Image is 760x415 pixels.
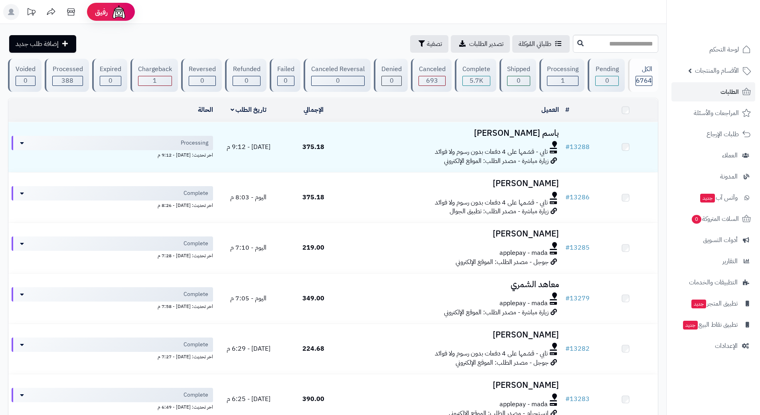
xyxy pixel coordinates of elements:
[302,294,324,303] span: 349.00
[382,76,401,85] div: 0
[233,65,260,74] div: Refunded
[565,394,590,404] a: #13283
[671,252,755,271] a: التقارير
[268,59,302,92] a: Failed 0
[435,198,548,207] span: تابي - قسّمها على 4 دفعات بدون رسوم ولا فوائد
[499,299,548,308] span: applepay - mada
[671,273,755,292] a: التطبيقات والخدمات
[469,39,503,49] span: تصدير الطلبات
[671,230,755,250] a: أدوات التسويق
[462,65,490,74] div: Complete
[312,76,364,85] div: 0
[691,298,738,309] span: تطبيق المتجر
[278,76,294,85] div: 0
[507,65,530,74] div: Shipped
[230,243,266,252] span: اليوم - 7:10 م
[100,65,121,74] div: Expired
[12,402,213,411] div: اخر تحديث: [DATE] - 6:49 م
[189,76,215,85] div: 0
[671,336,755,355] a: الإعدادات
[111,4,127,20] img: ai-face.png
[302,243,324,252] span: 219.00
[499,400,548,409] span: applepay - mada
[184,290,208,298] span: Complete
[699,192,738,203] span: وآتس آب
[565,294,590,303] a: #13279
[722,150,738,161] span: العملاء
[372,59,409,92] a: Denied 0
[565,344,570,353] span: #
[138,76,172,85] div: 1
[671,294,755,313] a: تطبيق المتجرجديد
[349,179,559,188] h3: [PERSON_NAME]
[245,76,249,85] span: 0
[565,193,570,202] span: #
[671,40,755,59] a: لوحة التحكم
[53,76,82,85] div: 388
[565,142,590,152] a: #13288
[683,321,698,330] span: جديد
[565,294,570,303] span: #
[691,300,706,308] span: جديد
[227,394,270,404] span: [DATE] - 6:25 م
[595,65,618,74] div: Pending
[16,39,59,49] span: إضافة طلب جديد
[517,76,521,85] span: 0
[230,193,266,202] span: اليوم - 8:03 م
[450,207,549,216] span: زيارة مباشرة - مصدر الطلب: تطبيق الجوال
[636,76,652,85] span: 6764
[463,76,490,85] div: 5681
[541,105,559,115] a: العميل
[100,76,121,85] div: 0
[61,76,73,85] span: 388
[700,194,715,203] span: جديد
[181,139,208,147] span: Processing
[381,65,402,74] div: Denied
[671,82,755,101] a: الطلبات
[671,315,755,334] a: تطبيق نقاط البيعجديد
[444,156,549,166] span: زيارة مباشرة - مصدر الطلب: الموقع الإلكتروني
[95,7,108,17] span: رفيق
[694,107,739,119] span: المراجعات والأسئلة
[636,65,652,74] div: الكل
[671,188,755,207] a: وآتس آبجديد
[547,76,578,85] div: 1
[456,358,549,367] span: جوجل - مصدر الطلب: الموقع الإلكتروني
[336,76,340,85] span: 0
[349,129,559,138] h3: باسم [PERSON_NAME]
[184,391,208,399] span: Complete
[227,142,270,152] span: [DATE] - 9:12 م
[184,189,208,197] span: Complete
[519,39,551,49] span: طلباتي المُوكلة
[435,147,548,157] span: تابي - قسّمها على 4 دفعات بدون رسوم ولا فوائد
[302,394,324,404] span: 390.00
[709,44,739,55] span: لوحة التحكم
[671,125,755,144] a: طلبات الإرجاع
[703,234,738,246] span: أدوات التسويق
[16,76,35,85] div: 0
[538,59,586,92] a: Processing 1
[695,65,739,76] span: الأقسام والمنتجات
[715,340,738,351] span: الإعدادات
[682,319,738,330] span: تطبيق نقاط البيع
[12,302,213,310] div: اخر تحديث: [DATE] - 7:58 م
[671,209,755,228] a: السلات المتروكة0
[16,65,36,74] div: Voided
[721,86,739,97] span: الطلبات
[349,280,559,289] h3: معاهد الشمري
[223,59,268,92] a: Refunded 0
[200,76,204,85] span: 0
[435,349,548,358] span: تابي - قسّمها على 4 دفعات بدون رسوم ولا فوائد
[6,59,43,92] a: Voided 0
[692,215,701,224] span: 0
[605,76,609,85] span: 0
[12,352,213,360] div: اخر تحديث: [DATE] - 7:27 م
[349,229,559,238] h3: [PERSON_NAME]
[671,167,755,186] a: المدونة
[410,35,448,53] button: تصفية
[304,105,324,115] a: الإجمالي
[565,394,570,404] span: #
[349,330,559,340] h3: [PERSON_NAME]
[512,35,570,53] a: طلباتي المُوكلة
[12,251,213,259] div: اخر تحديث: [DATE] - 7:28 م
